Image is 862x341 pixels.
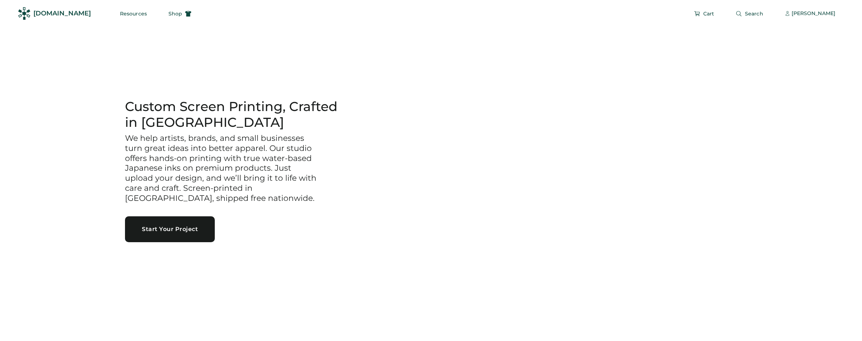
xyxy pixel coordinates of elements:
button: Start Your Project [125,216,215,242]
h1: Custom Screen Printing, Crafted in [GEOGRAPHIC_DATA] [125,99,349,130]
span: Cart [703,11,714,16]
button: Resources [111,6,156,21]
button: Cart [685,6,723,21]
button: Shop [160,6,200,21]
h3: We help artists, brands, and small businesses turn great ideas into better apparel. Our studio of... [125,133,319,204]
img: Rendered Logo - Screens [18,7,31,20]
button: Search [727,6,772,21]
span: Shop [168,11,182,16]
span: Search [745,11,763,16]
div: [DOMAIN_NAME] [33,9,91,18]
div: [PERSON_NAME] [792,10,835,17]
